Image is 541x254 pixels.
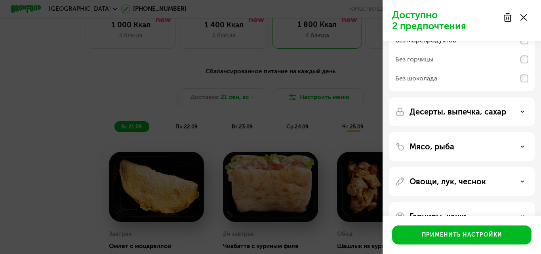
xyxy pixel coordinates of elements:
[410,212,466,221] p: Гарниры, каши
[410,177,486,186] p: Овощи, лук, чеснок
[410,107,506,116] p: Десерты, выпечка, сахар
[392,225,531,244] button: Применить настройки
[392,10,498,32] p: Доступно 2 предпочтения
[395,74,437,83] div: Без шоколада
[410,142,454,151] p: Мясо, рыба
[422,231,502,239] div: Применить настройки
[395,55,433,64] div: Без горчицы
